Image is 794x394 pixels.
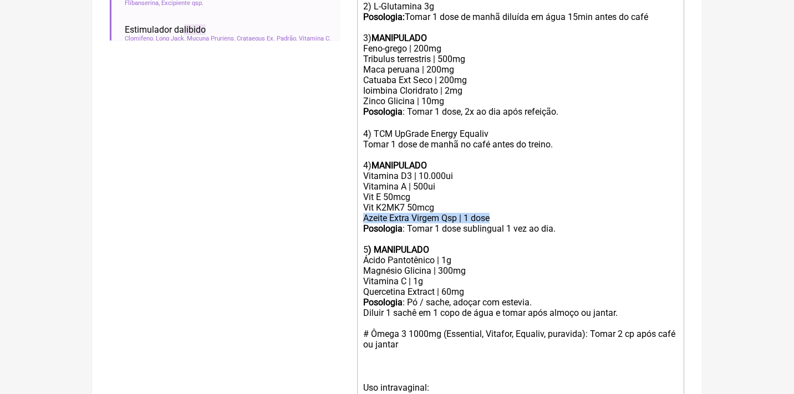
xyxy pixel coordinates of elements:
[299,35,330,42] span: Vitamina C
[363,213,678,223] div: Azeite Extra Virgem Qsp | 1 dose
[371,160,427,171] strong: MANIPULADO
[125,35,154,42] span: Clomifeno
[184,24,206,35] span: libido
[363,286,678,297] div: Quercetina Extract | 60mg
[363,106,678,171] div: : Tomar 1 dose, 2x ao dia após refeição. ㅤ 4) TCM UpGrade Energy Equaliv Tomar 1 dose de manhã no...
[363,85,678,96] div: Ioimbina Cloridrato | 2mg
[371,33,427,43] strong: MANIPULADO
[363,106,403,117] strong: Posologia
[363,171,678,181] div: Vitamina D3 | 10.000ui
[363,12,405,22] strong: Posologia:
[368,244,429,255] strong: ) MANIPULADO
[363,54,678,64] div: Tribulus terrestris | 500mg
[363,255,678,265] div: Ácido Pantotênico | 1g
[363,265,678,276] div: Magnésio Glicina | 300mg
[363,64,678,85] div: Maca peruana | 200mg Catuaba Ext Seco | 200mg
[363,276,678,286] div: Vitamina C | 1g
[187,35,235,42] span: Mucuna Pruriens
[363,43,678,54] div: Feno-grego | 200mg
[363,181,678,213] div: Vitamina A | 500ui Vit E 50mcg Vit K2MK7 50mcg
[237,35,297,42] span: Crataegus Ex. Padrão
[125,24,206,35] span: Estimulador da
[363,297,403,308] strong: Posologia
[363,223,678,255] div: : Tomar 1 dose sublingual 1 vez ao dia. 5
[156,35,185,42] span: Long Jack
[363,96,678,106] div: Zinco Glicina | 10mg
[363,223,403,234] strong: Posologia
